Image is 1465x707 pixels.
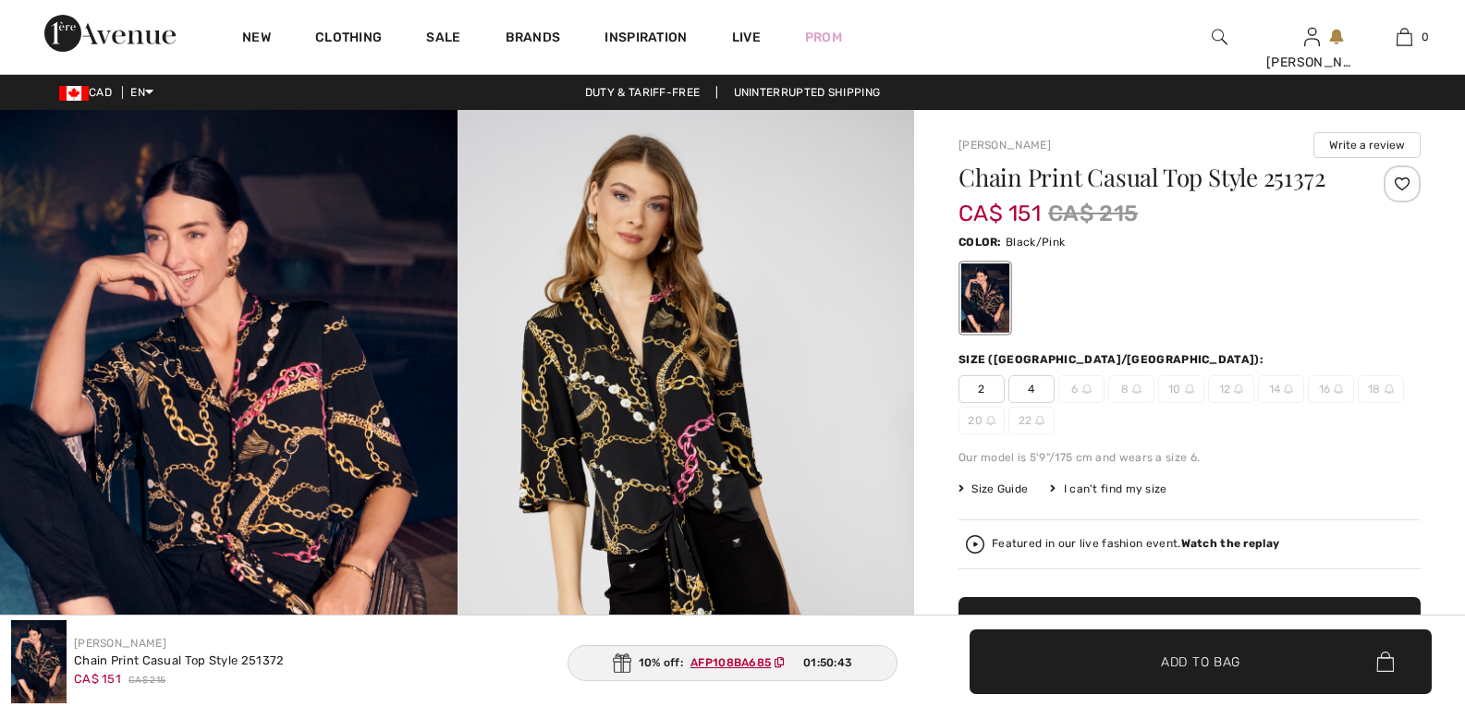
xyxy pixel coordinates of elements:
[1304,28,1320,45] a: Sign In
[1308,375,1354,403] span: 16
[568,645,898,681] div: 10% off:
[426,30,460,49] a: Sale
[1132,384,1141,394] img: ring-m.svg
[1284,384,1293,394] img: ring-m.svg
[74,672,121,686] span: CA$ 151
[1313,132,1421,158] button: Write a review
[11,620,67,703] img: Chain Print Casual Top Style 251372
[1422,29,1429,45] span: 0
[958,139,1051,152] a: [PERSON_NAME]
[690,656,771,669] ins: AFP108BA685
[242,30,271,49] a: New
[992,538,1279,550] div: Featured in our live fashion event.
[1050,481,1166,497] div: I can't find my size
[732,28,761,47] a: Live
[986,416,995,425] img: ring-m.svg
[961,263,1009,333] div: Black/Pink
[1358,375,1404,403] span: 18
[803,654,852,671] span: 01:50:43
[1082,384,1092,394] img: ring-m.svg
[1334,384,1343,394] img: ring-m.svg
[1048,197,1138,230] span: CA$ 215
[59,86,89,101] img: Canadian Dollar
[958,449,1421,466] div: Our model is 5'9"/175 cm and wears a size 6.
[1212,26,1227,48] img: search the website
[44,15,176,52] img: 1ère Avenue
[958,165,1344,189] h1: Chain Print Casual Top Style 251372
[128,674,165,688] span: CA$ 215
[958,375,1005,403] span: 2
[1185,384,1194,394] img: ring-m.svg
[1385,384,1394,394] img: ring-m.svg
[1234,384,1243,394] img: ring-m.svg
[1181,537,1280,550] strong: Watch the replay
[74,652,285,670] div: Chain Print Casual Top Style 251372
[1035,416,1044,425] img: ring-m.svg
[1258,375,1304,403] span: 14
[1108,375,1154,403] span: 8
[1376,652,1394,672] img: Bag.svg
[958,481,1028,497] span: Size Guide
[958,182,1041,226] span: CA$ 151
[970,629,1432,694] button: Add to Bag
[315,30,382,49] a: Clothing
[604,30,687,49] span: Inspiration
[1006,236,1065,249] span: Black/Pink
[613,653,631,673] img: Gift.svg
[506,30,561,49] a: Brands
[1266,53,1357,72] div: [PERSON_NAME]
[958,236,1002,249] span: Color:
[805,28,842,47] a: Prom
[1161,652,1240,671] span: Add to Bag
[130,86,153,99] span: EN
[1208,375,1254,403] span: 12
[74,637,166,650] a: [PERSON_NAME]
[966,535,984,554] img: Watch the replay
[958,407,1005,434] span: 20
[1008,375,1055,403] span: 4
[1008,407,1055,434] span: 22
[958,351,1267,368] div: Size ([GEOGRAPHIC_DATA]/[GEOGRAPHIC_DATA]):
[1158,375,1204,403] span: 10
[1058,375,1105,403] span: 6
[958,597,1421,662] button: Add to Bag
[1359,26,1449,48] a: 0
[1304,26,1320,48] img: My Info
[59,86,119,99] span: CAD
[1397,26,1412,48] img: My Bag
